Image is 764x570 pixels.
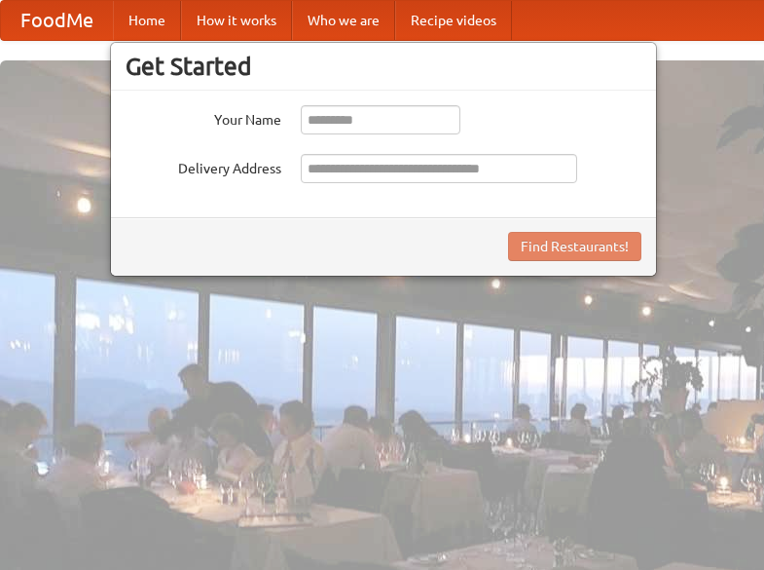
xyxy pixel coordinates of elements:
[1,1,113,40] a: FoodMe
[113,1,181,40] a: Home
[126,105,281,130] label: Your Name
[126,52,641,81] h3: Get Started
[395,1,512,40] a: Recipe videos
[126,154,281,178] label: Delivery Address
[292,1,395,40] a: Who we are
[508,232,641,261] button: Find Restaurants!
[181,1,292,40] a: How it works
